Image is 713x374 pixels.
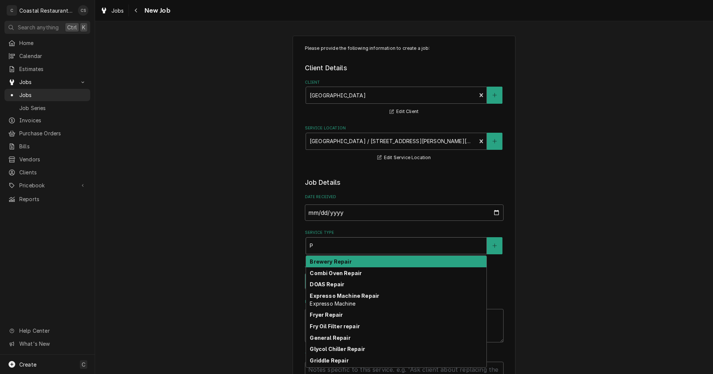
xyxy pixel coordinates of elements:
[305,299,504,305] label: Reason For Call
[4,338,90,350] a: Go to What's New
[142,6,170,16] span: New Job
[4,50,90,62] a: Calendar
[305,263,504,290] div: Job Type
[19,327,86,335] span: Help Center
[19,195,87,203] span: Reports
[310,335,350,341] strong: General Repair
[4,114,90,126] a: Invoices
[78,5,88,16] div: Chris Sockriter's Avatar
[19,129,87,137] span: Purchase Orders
[305,125,504,162] div: Service Location
[4,193,90,205] a: Reports
[376,153,432,162] button: Edit Service Location
[19,7,74,14] div: Coastal Restaurant Repair
[492,93,497,98] svg: Create New Client
[305,80,504,116] div: Client
[305,63,504,73] legend: Client Details
[4,89,90,101] a: Jobs
[305,194,504,220] div: Date Received
[4,140,90,152] a: Bills
[4,153,90,165] a: Vendors
[388,107,420,116] button: Edit Client
[310,346,365,352] strong: Glycol Chiller Repair
[67,23,77,31] span: Ctrl
[19,78,75,86] span: Jobs
[19,39,87,47] span: Home
[7,5,17,16] div: C
[19,155,87,163] span: Vendors
[19,52,87,60] span: Calendar
[310,270,362,276] strong: Combi Oven Repair
[130,4,142,16] button: Navigate back
[305,178,504,187] legend: Job Details
[310,258,351,265] strong: Brewery Repair
[487,133,502,150] button: Create New Location
[97,4,127,17] a: Jobs
[19,168,87,176] span: Clients
[82,23,85,31] span: K
[305,194,504,200] label: Date Received
[78,5,88,16] div: CS
[305,230,504,254] div: Service Type
[305,230,504,236] label: Service Type
[111,7,124,14] span: Jobs
[19,116,87,124] span: Invoices
[305,80,504,86] label: Client
[305,204,504,221] input: yyyy-mm-dd
[4,127,90,139] a: Purchase Orders
[4,325,90,337] a: Go to Help Center
[310,300,355,307] span: Expresso Machine
[82,361,85,368] span: C
[4,63,90,75] a: Estimates
[305,299,504,342] div: Reason For Call
[305,45,504,52] p: Please provide the following information to create a job:
[310,312,343,318] strong: Fryer Repair
[492,139,497,144] svg: Create New Location
[19,361,36,368] span: Create
[19,142,87,150] span: Bills
[310,281,344,287] strong: DOAS Repair
[492,243,497,248] svg: Create New Service
[4,37,90,49] a: Home
[4,21,90,34] button: Search anythingCtrlK
[4,166,90,178] a: Clients
[19,65,87,73] span: Estimates
[487,237,502,254] button: Create New Service
[4,102,90,114] a: Job Series
[19,181,75,189] span: Pricebook
[310,293,379,299] strong: Expresso Machine Repair
[19,340,86,348] span: What's New
[305,125,504,131] label: Service Location
[310,323,359,329] strong: Fry Oil Filter repair
[310,357,348,364] strong: Griddle Repair
[4,179,90,191] a: Go to Pricebook
[305,352,504,358] label: Technician Instructions
[19,91,87,99] span: Jobs
[4,76,90,88] a: Go to Jobs
[487,87,502,104] button: Create New Client
[305,263,504,269] label: Job Type
[18,23,59,31] span: Search anything
[19,104,87,112] span: Job Series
